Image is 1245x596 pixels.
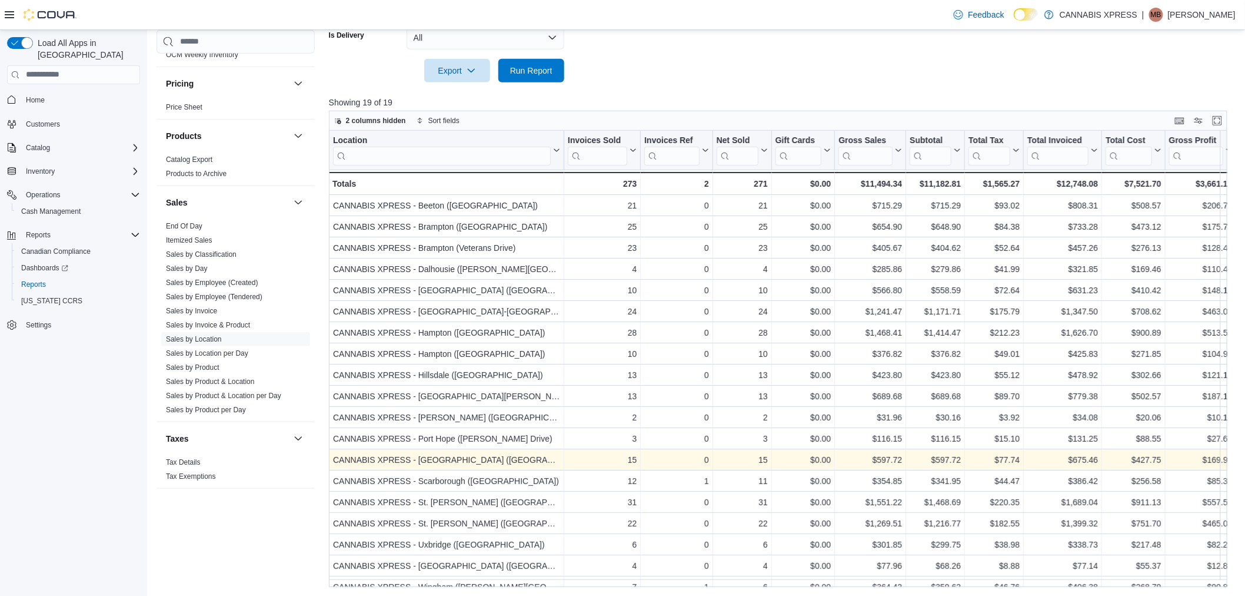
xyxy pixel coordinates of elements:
div: $508.57 [1106,198,1161,213]
div: $708.62 [1106,304,1161,319]
a: Dashboards [12,260,145,276]
span: Canadian Compliance [21,247,91,256]
div: Pricing [157,100,315,118]
div: 3 [568,432,637,446]
div: 10 [717,283,768,297]
div: $648.90 [910,220,961,234]
button: Gross Sales [838,135,902,165]
div: $271.85 [1106,347,1161,361]
div: $169.46 [1106,262,1161,276]
a: Sales by Product per Day [166,405,246,413]
div: $285.86 [838,262,902,276]
a: Feedback [949,3,1008,27]
div: $321.85 [1027,262,1098,276]
button: 2 columns hidden [329,114,411,128]
div: $900.89 [1106,326,1161,340]
input: Dark Mode [1014,8,1038,21]
div: $715.29 [910,198,961,213]
div: $1,241.47 [838,304,902,319]
div: $302.66 [1106,368,1161,382]
a: Tax Details [166,458,201,466]
a: Sales by Day [166,264,208,272]
button: Home [2,91,145,108]
button: Invoices Sold [568,135,637,165]
div: $423.80 [838,368,902,382]
div: 2 [568,410,637,425]
div: Products [157,152,315,185]
div: $55.12 [968,368,1020,382]
div: $104.97 [1169,347,1233,361]
div: $11,182.81 [910,177,961,191]
div: $175.78 [1169,220,1233,234]
div: $376.82 [838,347,902,361]
span: Cash Management [21,207,81,216]
span: Catalog [26,143,50,153]
div: 273 [568,177,637,191]
div: $463.09 [1169,304,1233,319]
div: $175.79 [968,304,1020,319]
a: Home [21,93,49,107]
button: Inventory [21,164,59,178]
a: Products to Archive [166,169,227,177]
div: $31.96 [838,410,902,425]
div: $110.40 [1169,262,1233,276]
p: [PERSON_NAME] [1168,8,1236,22]
span: Load All Apps in [GEOGRAPHIC_DATA] [33,37,140,61]
span: Canadian Compliance [16,244,140,259]
div: Total Tax [968,135,1010,165]
div: $20.06 [1106,410,1161,425]
span: Reports [21,228,140,242]
a: Reports [16,277,51,292]
span: Reports [21,280,46,289]
div: $279.86 [910,262,961,276]
a: Sales by Invoice & Product [166,320,250,329]
div: $72.64 [968,283,1020,297]
div: 0 [644,220,708,234]
img: Cova [24,9,76,21]
div: Maggie Baillargeon [1149,8,1163,22]
p: Showing 19 of 19 [329,97,1237,108]
div: $11,494.34 [838,177,902,191]
a: Sales by Classification [166,250,237,258]
div: 4 [717,262,768,276]
div: $733.28 [1027,220,1098,234]
a: Cash Management [16,204,85,218]
button: Reports [2,227,145,243]
div: Total Tax [968,135,1010,146]
div: $276.13 [1106,241,1161,255]
div: 4 [568,262,637,276]
div: 0 [644,198,708,213]
div: $689.68 [910,389,961,403]
div: $1,468.41 [838,326,902,340]
div: $410.42 [1106,283,1161,297]
div: $654.90 [838,220,902,234]
div: 28 [717,326,768,340]
a: Catalog Export [166,155,212,163]
div: 0 [644,241,708,255]
div: 3 [717,432,768,446]
div: Location [333,135,551,146]
button: Products [166,130,289,141]
div: $41.99 [968,262,1020,276]
button: Taxes [291,431,305,445]
div: $30.16 [910,410,961,425]
span: Sales by Product & Location per Day [166,390,281,400]
div: $502.57 [1106,389,1161,403]
div: Invoices Ref [644,135,699,165]
button: Reports [12,276,145,293]
button: Export [424,59,490,82]
button: Total Cost [1106,135,1161,165]
div: 0 [644,347,708,361]
span: Dashboards [16,261,140,275]
a: Sales by Product & Location per Day [166,391,281,399]
div: $779.38 [1027,389,1098,403]
div: $3,661.11 [1169,177,1233,191]
div: 0 [644,410,708,425]
label: Is Delivery [329,31,364,40]
div: 271 [716,177,767,191]
div: $0.00 [775,389,831,403]
a: [US_STATE] CCRS [16,294,87,308]
span: Sales by Classification [166,249,237,259]
span: Settings [21,317,140,332]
